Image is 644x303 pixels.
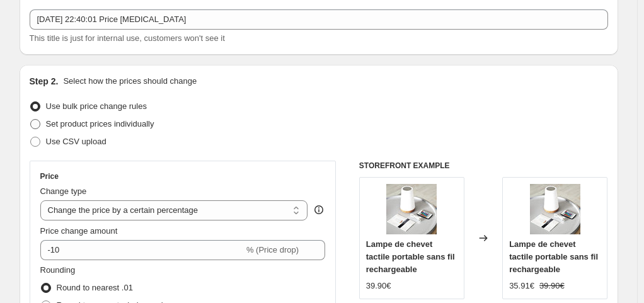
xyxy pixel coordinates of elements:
[46,137,106,146] span: Use CSV upload
[40,240,244,260] input: -15
[539,280,565,292] strike: 39.90€
[386,184,437,234] img: lampe-de-chevet-tactile-portable-sans-fil-rechargeable_80x.webp
[30,33,225,43] span: This title is just for internal use, customers won't see it
[313,203,325,216] div: help
[30,9,608,30] input: 30% off holiday sale
[40,265,76,275] span: Rounding
[40,186,87,196] span: Change type
[509,239,598,274] span: Lampe de chevet tactile portable sans fil rechargeable
[40,171,59,181] h3: Price
[46,119,154,129] span: Set product prices individually
[46,101,147,111] span: Use bulk price change rules
[246,245,299,254] span: % (Price drop)
[40,226,118,236] span: Price change amount
[359,161,608,171] h6: STOREFRONT EXAMPLE
[530,184,580,234] img: lampe-de-chevet-tactile-portable-sans-fil-rechargeable_80x.webp
[366,239,455,274] span: Lampe de chevet tactile portable sans fil rechargeable
[509,280,534,292] div: 35.91€
[366,280,391,292] div: 39.90€
[63,75,197,88] p: Select how the prices should change
[57,283,133,292] span: Round to nearest .01
[30,75,59,88] h2: Step 2.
